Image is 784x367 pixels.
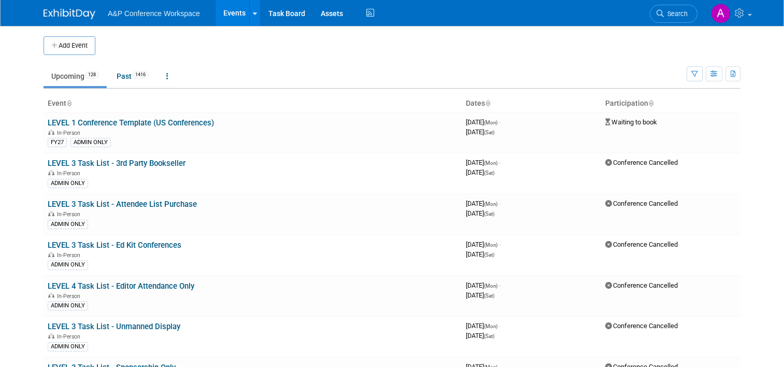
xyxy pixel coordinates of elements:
[650,5,697,23] a: Search
[108,9,200,18] span: A&P Conference Workspace
[466,200,501,207] span: [DATE]
[466,250,494,258] span: [DATE]
[57,170,83,177] span: In-Person
[57,130,83,136] span: In-Person
[466,241,501,248] span: [DATE]
[484,130,494,135] span: (Sat)
[57,293,83,300] span: In-Person
[484,201,497,207] span: (Mon)
[466,209,494,217] span: [DATE]
[605,118,657,126] span: Waiting to book
[48,293,54,298] img: In-Person Event
[44,9,95,19] img: ExhibitDay
[70,138,111,147] div: ADMIN ONLY
[484,170,494,176] span: (Sat)
[466,332,494,340] span: [DATE]
[484,252,494,258] span: (Sat)
[466,168,494,176] span: [DATE]
[48,322,180,331] a: LEVEL 3 Task List - Unmanned Display
[466,128,494,136] span: [DATE]
[499,241,501,248] span: -
[601,95,740,112] th: Participation
[466,281,501,289] span: [DATE]
[484,323,497,329] span: (Mon)
[48,281,194,291] a: LEVEL 4 Task List - Editor Attendance Only
[48,170,54,175] img: In-Person Event
[605,159,678,166] span: Conference Cancelled
[57,211,83,218] span: In-Person
[109,66,156,86] a: Past1416
[499,200,501,207] span: -
[132,71,149,79] span: 1416
[85,71,99,79] span: 128
[48,159,186,168] a: LEVEL 3 Task List - 3rd Party Bookseller
[66,99,72,107] a: Sort by Event Name
[499,159,501,166] span: -
[499,281,501,289] span: -
[48,118,214,128] a: LEVEL 1 Conference Template (US Conferences)
[44,36,95,55] button: Add Event
[466,118,501,126] span: [DATE]
[484,120,497,125] span: (Mon)
[57,252,83,259] span: In-Person
[466,159,501,166] span: [DATE]
[48,138,67,147] div: FY27
[48,130,54,135] img: In-Person Event
[484,283,497,289] span: (Mon)
[466,291,494,299] span: [DATE]
[605,322,678,330] span: Conference Cancelled
[605,281,678,289] span: Conference Cancelled
[484,211,494,217] span: (Sat)
[48,342,88,351] div: ADMIN ONLY
[48,179,88,188] div: ADMIN ONLY
[48,220,88,229] div: ADMIN ONLY
[484,242,497,248] span: (Mon)
[499,118,501,126] span: -
[48,252,54,257] img: In-Person Event
[664,10,688,18] span: Search
[44,66,107,86] a: Upcoming128
[462,95,601,112] th: Dates
[466,322,501,330] span: [DATE]
[605,241,678,248] span: Conference Cancelled
[57,333,83,340] span: In-Person
[648,99,653,107] a: Sort by Participation Type
[484,333,494,339] span: (Sat)
[48,333,54,338] img: In-Person Event
[711,4,731,23] img: Anna Roberts
[485,99,490,107] a: Sort by Start Date
[48,211,54,216] img: In-Person Event
[48,200,197,209] a: LEVEL 3 Task List - Attendee List Purchase
[48,241,181,250] a: LEVEL 3 Task List - Ed Kit Conferences
[48,301,88,310] div: ADMIN ONLY
[44,95,462,112] th: Event
[484,160,497,166] span: (Mon)
[605,200,678,207] span: Conference Cancelled
[484,293,494,299] span: (Sat)
[499,322,501,330] span: -
[48,260,88,270] div: ADMIN ONLY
